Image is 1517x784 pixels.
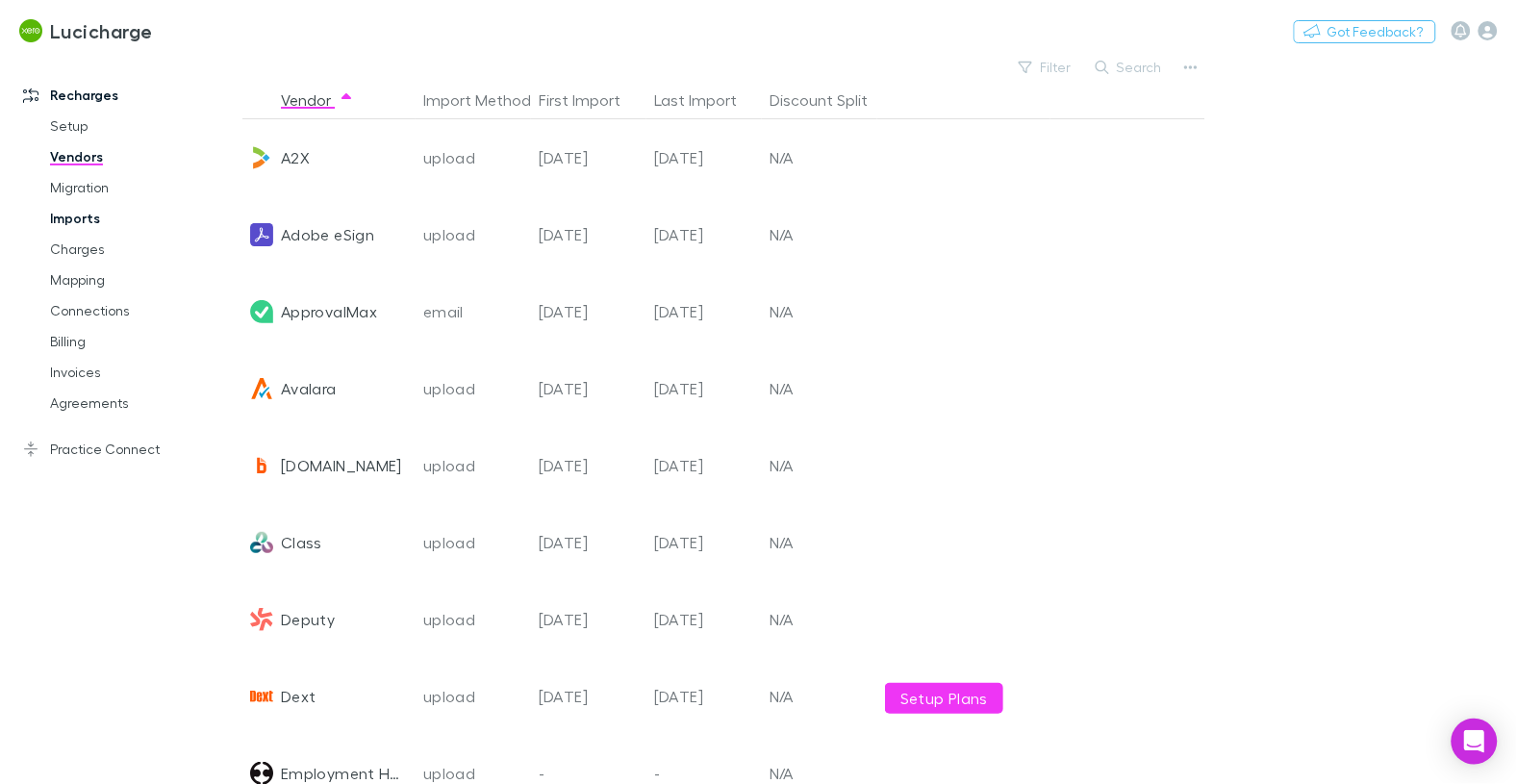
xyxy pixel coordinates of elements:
[31,326,239,357] a: Billing
[762,196,877,273] div: N/A
[31,388,239,418] a: Agreements
[531,350,646,427] div: [DATE]
[423,273,523,350] div: email
[423,658,523,735] div: upload
[646,119,762,196] div: [DATE]
[646,504,762,581] div: [DATE]
[31,141,239,172] a: Vendors
[423,427,523,504] div: upload
[1086,56,1174,79] button: Search
[646,196,762,273] div: [DATE]
[654,81,760,119] button: Last Import
[423,196,523,273] div: upload
[646,658,762,735] div: [DATE]
[531,119,646,196] div: [DATE]
[646,273,762,350] div: [DATE]
[4,434,239,465] a: Practice Connect
[281,119,310,196] div: A2X
[4,80,239,111] a: Recharges
[250,454,273,477] img: Bill.com's Logo
[281,81,354,119] button: Vendor
[531,658,646,735] div: [DATE]
[646,427,762,504] div: [DATE]
[762,658,877,735] div: N/A
[250,300,273,323] img: ApprovalMax's Logo
[1452,719,1498,765] div: Open Intercom Messenger
[31,111,239,141] a: Setup
[762,504,877,581] div: N/A
[250,146,273,169] img: A2X's Logo
[50,19,153,42] h3: Lucicharge
[762,119,877,196] div: N/A
[250,531,273,554] img: Class's Logo
[281,273,377,350] div: ApprovalMax
[423,581,523,658] div: upload
[31,265,239,295] a: Mapping
[31,234,239,265] a: Charges
[531,504,646,581] div: [DATE]
[531,581,646,658] div: [DATE]
[1009,56,1082,79] button: Filter
[31,172,239,203] a: Migration
[531,273,646,350] div: [DATE]
[281,658,316,735] div: Dext
[531,427,646,504] div: [DATE]
[281,504,322,581] div: Class
[31,295,239,326] a: Connections
[762,350,877,427] div: N/A
[250,223,273,246] img: Adobe eSign's Logo
[281,196,374,273] div: Adobe eSign
[646,350,762,427] div: [DATE]
[423,504,523,581] div: upload
[281,350,337,427] div: Avalara
[423,350,523,427] div: upload
[19,19,42,42] img: Lucicharge's Logo
[423,119,523,196] div: upload
[250,377,273,400] img: Avalara's Logo
[250,608,273,631] img: Deputy's Logo
[762,273,877,350] div: N/A
[250,685,273,708] img: Dext's Logo
[423,81,554,119] button: Import Method
[762,581,877,658] div: N/A
[539,81,644,119] button: First Import
[762,427,877,504] div: N/A
[281,581,335,658] div: Deputy
[646,581,762,658] div: [DATE]
[531,196,646,273] div: [DATE]
[281,427,402,504] div: [DOMAIN_NAME]
[885,683,1003,714] a: Setup Plans
[31,357,239,388] a: Invoices
[1294,20,1436,43] button: Got Feedback?
[8,8,164,54] a: Lucicharge
[31,203,239,234] a: Imports
[770,81,891,119] button: Discount Split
